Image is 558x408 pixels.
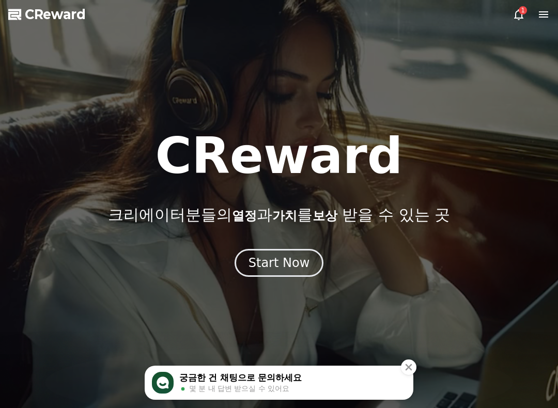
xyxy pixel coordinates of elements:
span: 보상 [313,209,337,223]
span: 열정 [232,209,257,223]
div: Start Now [249,255,310,271]
p: 크리에이터분들의 과 를 받을 수 있는 곳 [108,206,450,224]
a: Start Now [235,259,324,269]
h1: CReward [155,131,402,181]
span: CReward [25,6,86,23]
a: 1 [513,8,525,21]
div: 1 [519,6,527,14]
span: 가치 [272,209,297,223]
a: CReward [8,6,86,23]
button: Start Now [235,249,324,277]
